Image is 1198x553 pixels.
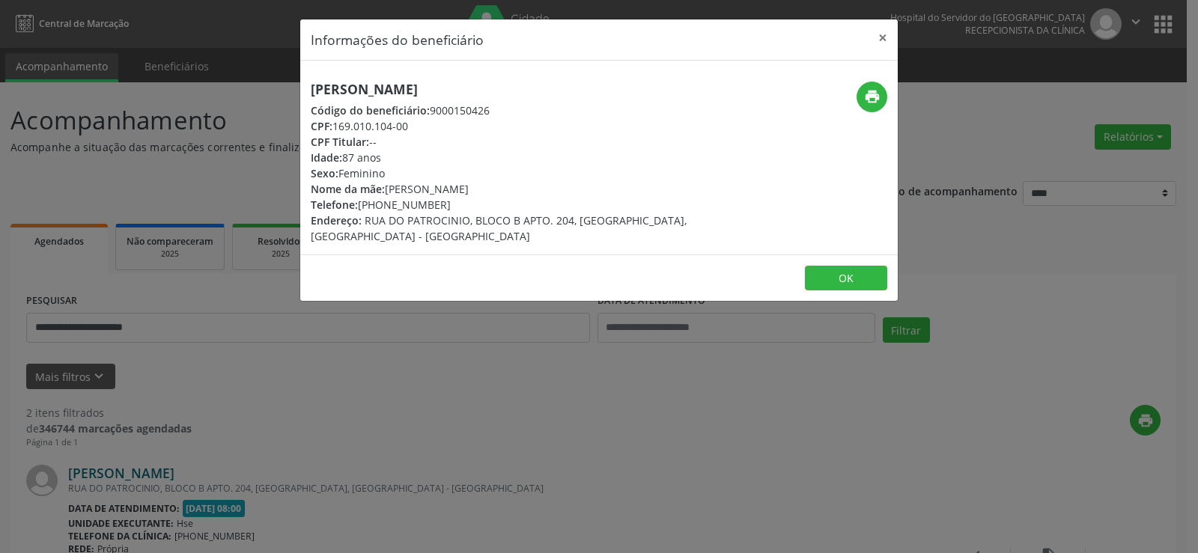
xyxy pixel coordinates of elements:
[311,118,688,134] div: 169.010.104-00
[311,119,332,133] span: CPF:
[311,181,688,197] div: [PERSON_NAME]
[805,266,887,291] button: OK
[311,134,688,150] div: --
[311,213,687,243] span: RUA DO PATROCINIO, BLOCO B APTO. 204, [GEOGRAPHIC_DATA], [GEOGRAPHIC_DATA] - [GEOGRAPHIC_DATA]
[311,182,385,196] span: Nome da mãe:
[311,166,338,180] span: Sexo:
[311,213,362,227] span: Endereço:
[311,30,484,49] h5: Informações do beneficiário
[311,150,342,165] span: Idade:
[868,19,898,56] button: Close
[311,135,369,149] span: CPF Titular:
[311,197,688,213] div: [PHONE_NUMBER]
[857,82,887,112] button: print
[864,88,881,105] i: print
[311,198,358,212] span: Telefone:
[311,103,688,118] div: 9000150426
[311,165,688,181] div: Feminino
[311,150,688,165] div: 87 anos
[311,103,430,117] span: Código do beneficiário:
[311,82,688,97] h5: [PERSON_NAME]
